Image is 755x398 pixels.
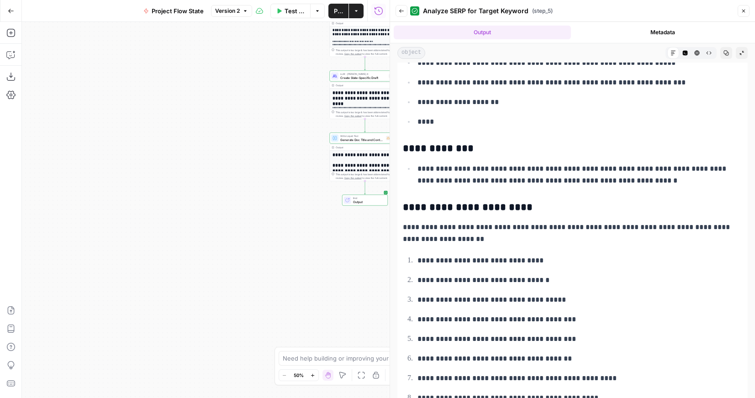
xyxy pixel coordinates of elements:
span: Create State-Specific Draft [340,75,387,80]
span: Copy the output [344,177,362,179]
div: EndOutput [330,195,401,206]
span: 50% [294,372,304,379]
button: Version 2 [211,5,252,17]
span: Generate Doc Title and Content [340,137,384,142]
span: Analyze SERP for Target Keyword [423,6,528,16]
span: Output [353,199,384,204]
button: Publish [328,4,348,18]
span: Write Liquid Text [340,134,384,138]
div: Output [336,84,388,87]
span: object [397,47,425,59]
span: ( step_5 ) [532,7,553,15]
button: Test Workflow [270,4,311,18]
div: This output is too large & has been abbreviated for review. to view the full content. [336,48,398,56]
span: Copy the output [344,115,362,117]
span: Test Workflow [285,6,305,16]
div: Output [336,146,388,149]
span: Copy the output [344,52,362,55]
div: This output is too large & has been abbreviated for review. to view the full content. [336,110,398,118]
button: Metadata [575,26,752,39]
span: LLM · [PERSON_NAME] 4 [340,72,387,76]
button: Project Flow State [138,4,209,18]
span: Publish [334,6,343,16]
span: Project Flow State [152,6,204,16]
span: Version 2 [215,7,240,15]
div: Output [336,21,388,25]
span: End [353,196,384,200]
div: This output is too large & has been abbreviated for review. to view the full content. [336,173,398,180]
g: Edge from step_12 to step_7 [364,119,366,132]
g: Edge from step_6 to step_12 [364,57,366,70]
g: Edge from step_7 to end [364,181,366,194]
button: Output [394,26,571,39]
